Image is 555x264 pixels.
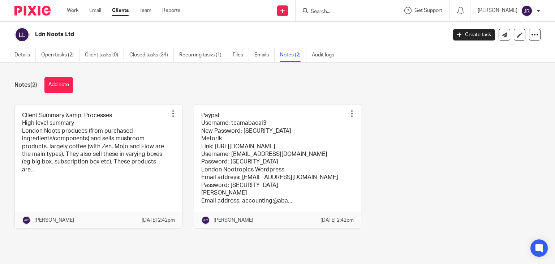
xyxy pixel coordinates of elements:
[85,48,124,62] a: Client tasks (0)
[162,7,180,14] a: Reports
[14,27,30,42] img: svg%3E
[478,7,517,14] p: [PERSON_NAME]
[312,48,340,62] a: Audit logs
[14,6,51,16] img: Pixie
[142,217,175,224] p: [DATE] 2:42pm
[320,217,354,224] p: [DATE] 2:42pm
[310,9,375,15] input: Search
[30,82,37,88] span: (2)
[179,48,227,62] a: Recurring tasks (1)
[35,31,361,38] h2: Ldn Noots Ltd
[414,8,442,13] span: Get Support
[41,48,79,62] a: Open tasks (2)
[44,77,73,93] button: Add note
[453,29,495,41] a: Create task
[67,7,78,14] a: Work
[280,48,306,62] a: Notes (2)
[521,5,533,17] img: svg%3E
[129,48,174,62] a: Closed tasks (34)
[233,48,249,62] a: Files
[201,216,210,225] img: svg%3E
[89,7,101,14] a: Email
[139,7,151,14] a: Team
[14,81,37,89] h1: Notes
[254,48,275,62] a: Emails
[214,217,253,224] p: [PERSON_NAME]
[112,7,129,14] a: Clients
[22,216,31,225] img: svg%3E
[34,217,74,224] p: [PERSON_NAME]
[14,48,36,62] a: Details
